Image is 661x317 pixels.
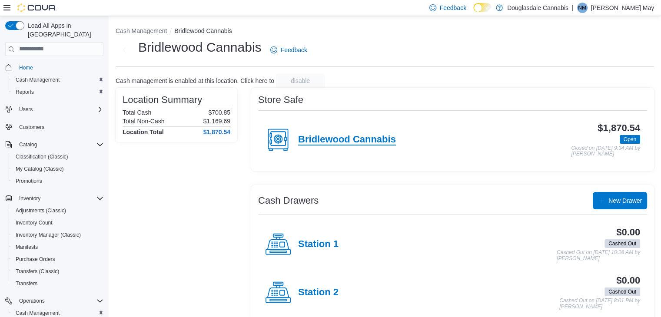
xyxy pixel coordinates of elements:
button: Catalog [16,139,40,150]
button: Inventory Manager (Classic) [9,229,107,241]
button: Inventory Count [9,217,107,229]
a: Adjustments (Classic) [12,205,70,216]
span: Catalog [19,141,37,148]
span: Cash Management [16,76,60,83]
a: Transfers [12,278,41,289]
span: New Drawer [608,196,642,205]
button: Transfers (Classic) [9,265,107,277]
span: Reports [16,89,34,96]
span: Cashed Out [608,240,636,248]
a: Feedback [267,41,311,59]
span: Home [19,64,33,71]
button: Users [2,103,107,116]
a: Inventory Manager (Classic) [12,230,84,240]
input: Dark Mode [473,3,492,12]
button: New Drawer [593,192,647,209]
h3: $0.00 [616,275,640,286]
button: Inventory [2,192,107,205]
span: Operations [16,296,103,306]
span: Cash Management [16,310,60,317]
h4: Location Total [123,129,164,135]
a: Promotions [12,176,46,186]
span: Transfers (Classic) [12,266,103,277]
span: Adjustments (Classic) [16,207,66,214]
button: Adjustments (Classic) [9,205,107,217]
p: Cash management is enabled at this location. Click here to [116,77,274,84]
h4: $1,870.54 [203,129,230,135]
h3: Location Summary [123,95,202,105]
span: Inventory Count [16,219,53,226]
span: Cashed Out [605,239,640,248]
h3: Store Safe [258,95,303,105]
span: Customers [16,122,103,132]
button: Bridlewood Cannabis [174,27,232,34]
span: Customers [19,124,44,131]
span: Inventory Manager (Classic) [16,231,81,238]
p: Cashed Out on [DATE] 8:01 PM by [PERSON_NAME] [559,298,640,310]
button: Inventory [16,193,44,204]
span: NM [578,3,586,13]
h4: Station 2 [298,287,339,298]
button: Users [16,104,36,115]
span: Open [620,135,640,144]
span: Classification (Classic) [12,152,103,162]
h4: Bridlewood Cannabis [298,134,396,145]
a: Home [16,63,37,73]
span: Cashed Out [605,287,640,296]
button: Purchase Orders [9,253,107,265]
span: Open [624,135,636,143]
button: Manifests [9,241,107,253]
h4: Station 1 [298,239,339,250]
button: Transfers [9,277,107,290]
a: Reports [12,87,37,97]
span: Purchase Orders [12,254,103,264]
a: Customers [16,122,48,132]
button: Cash Management [9,74,107,86]
div: Nichole May [577,3,588,13]
h3: $0.00 [616,227,640,238]
span: Home [16,62,103,73]
img: Cova [17,3,56,12]
h3: $1,870.54 [598,123,640,133]
a: Manifests [12,242,41,252]
a: Transfers (Classic) [12,266,63,277]
button: Catalog [2,139,107,151]
span: Manifests [16,244,38,251]
span: Transfers [12,278,103,289]
button: Classification (Classic) [9,151,107,163]
span: Inventory [19,195,40,202]
span: Reports [12,87,103,97]
p: $700.85 [208,109,230,116]
h3: Cash Drawers [258,195,319,206]
span: Purchase Orders [16,256,55,263]
span: Cashed Out [608,288,636,296]
span: Inventory Manager (Classic) [12,230,103,240]
span: Inventory [16,193,103,204]
a: Inventory Count [12,218,56,228]
button: Cash Management [116,27,167,34]
nav: An example of EuiBreadcrumbs [116,26,654,37]
span: Adjustments (Classic) [12,205,103,216]
button: Reports [9,86,107,98]
span: My Catalog (Classic) [12,164,103,174]
h6: Total Non-Cash [123,118,165,125]
span: disable [291,76,310,85]
span: Feedback [440,3,466,12]
p: Closed on [DATE] 9:34 AM by [PERSON_NAME] [571,145,640,157]
span: Load All Apps in [GEOGRAPHIC_DATA] [24,21,103,39]
span: My Catalog (Classic) [16,165,64,172]
button: Home [2,61,107,74]
p: Cashed Out on [DATE] 10:26 AM by [PERSON_NAME] [557,250,640,261]
h1: Bridlewood Cannabis [138,39,262,56]
span: Users [19,106,33,113]
p: $1,169.69 [203,118,230,125]
a: Cash Management [12,75,63,85]
button: Operations [16,296,48,306]
span: Promotions [16,178,42,185]
a: My Catalog (Classic) [12,164,67,174]
span: Manifests [12,242,103,252]
button: Customers [2,121,107,133]
button: Promotions [9,175,107,187]
span: Catalog [16,139,103,150]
